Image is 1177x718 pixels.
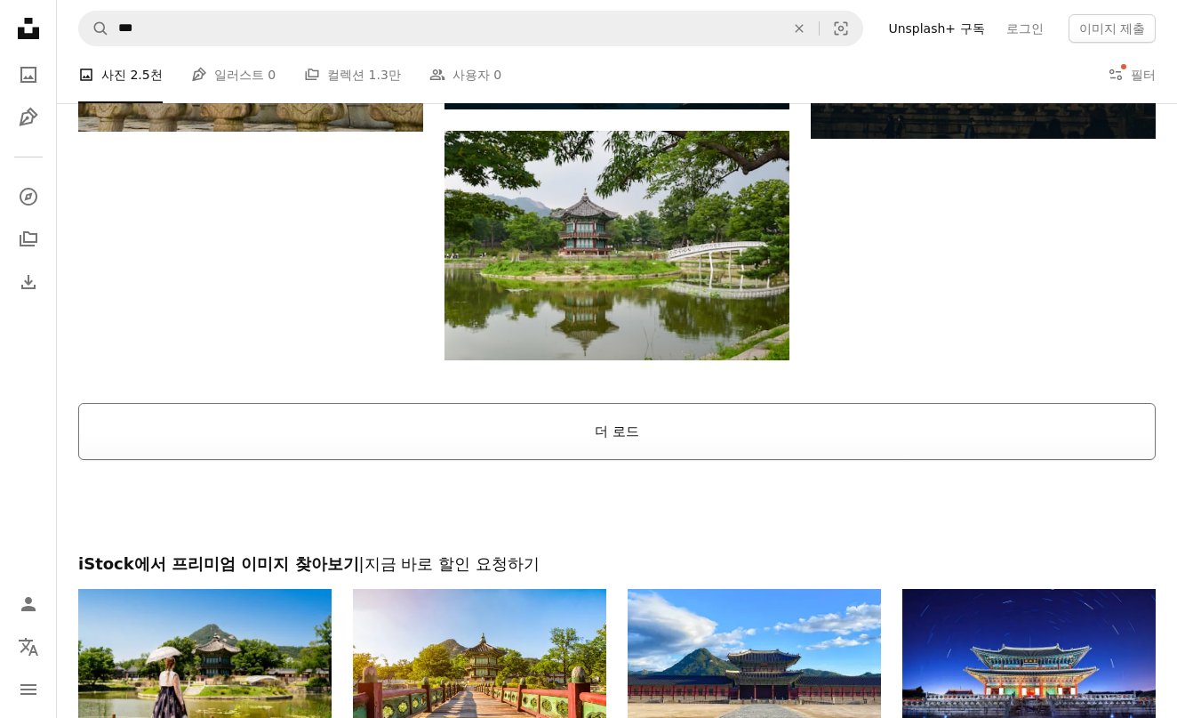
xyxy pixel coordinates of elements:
[11,222,46,257] a: 컬렉션
[78,403,1156,460] button: 더 로드
[11,672,46,707] button: 메뉴
[444,238,789,254] a: 연못 옆의 탑 건물
[996,14,1054,43] a: 로그인
[877,14,995,43] a: Unsplash+ 구독
[11,11,46,50] a: 홈 — Unsplash
[11,179,46,214] a: 탐색
[493,65,501,85] span: 0
[11,100,46,135] a: 일러스트
[11,629,46,665] button: 언어
[1108,46,1156,103] button: 필터
[79,12,109,45] button: Unsplash 검색
[78,11,863,46] form: 사이트 전체에서 이미지 찾기
[11,57,46,93] a: 사진
[191,46,276,103] a: 일러스트 0
[444,131,789,360] img: 연못 옆의 탑 건물
[11,264,46,300] a: 다운로드 내역
[780,12,819,45] button: 삭제
[304,46,401,103] a: 컬렉션 1.3만
[359,554,540,573] span: | 지금 바로 할인 요청하기
[369,65,401,85] span: 1.3만
[1069,14,1156,43] button: 이미지 제출
[11,586,46,622] a: 로그인 / 가입
[820,12,862,45] button: 시각적 검색
[78,553,1156,575] h2: iStock에서 프리미엄 이미지 찾아보기
[268,65,276,85] span: 0
[429,46,501,103] a: 사용자 0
